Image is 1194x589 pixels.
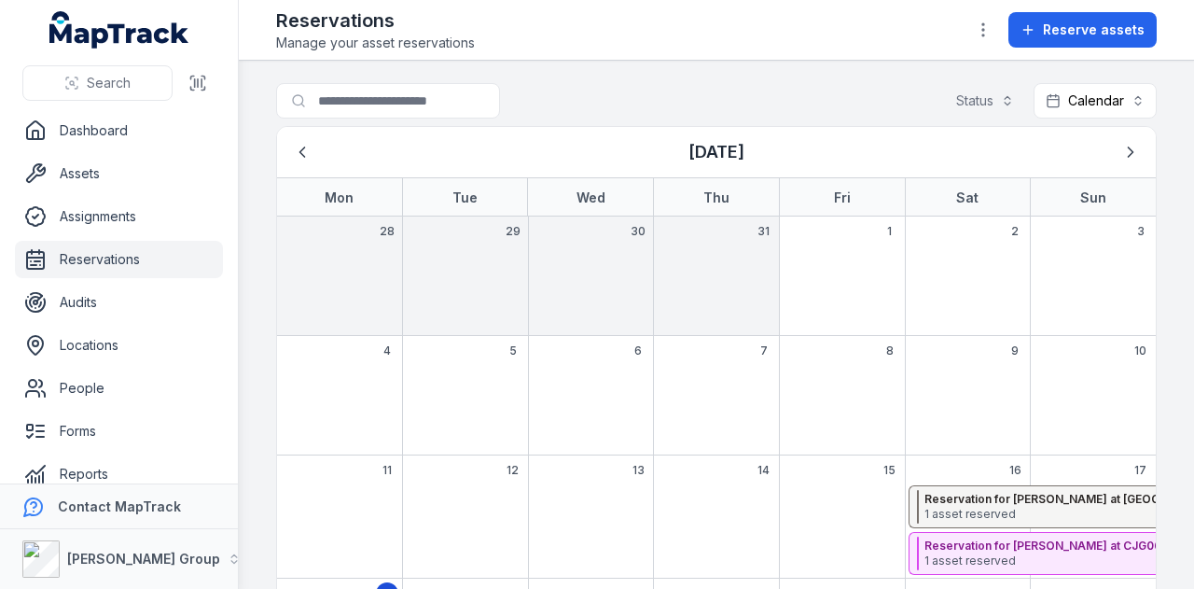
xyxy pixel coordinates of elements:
strong: Sat [956,189,979,205]
a: Audits [15,284,223,321]
strong: Fri [834,189,851,205]
span: 31 [757,224,770,239]
strong: Sun [1080,189,1106,205]
a: Assignments [15,198,223,235]
a: Locations [15,327,223,364]
span: 28 [380,224,395,239]
button: Next [1113,134,1148,170]
span: 30 [631,224,646,239]
span: 3 [1137,224,1145,239]
span: Reserve assets [1043,21,1145,39]
h3: [DATE] [688,139,744,165]
a: Reports [15,456,223,493]
span: 6 [634,344,642,358]
span: 29 [506,224,521,239]
button: Reserve assets [1008,12,1157,48]
span: 8 [886,344,894,358]
span: 4 [383,344,391,358]
h2: Reservations [276,7,475,34]
span: Manage your asset reservations [276,34,475,52]
strong: Thu [703,189,729,205]
span: 11 [382,463,392,478]
strong: [PERSON_NAME] Group [67,551,220,567]
span: Search [87,74,131,92]
button: Previous [285,134,320,170]
span: 15 [883,463,895,478]
span: 5 [509,344,517,358]
span: 12 [507,463,519,478]
span: 16 [1009,463,1021,478]
strong: Tue [452,189,478,205]
button: Status [944,83,1026,119]
a: Assets [15,155,223,192]
span: 17 [1134,463,1146,478]
strong: Contact MapTrack [58,498,181,514]
button: Search [22,65,173,101]
strong: Mon [325,189,354,205]
a: MapTrack [49,11,189,49]
span: 10 [1134,344,1146,358]
span: 7 [760,344,768,358]
span: 13 [632,463,645,478]
a: Dashboard [15,112,223,149]
a: People [15,370,223,407]
span: 1 [887,224,892,239]
strong: Wed [576,189,605,205]
span: 9 [1011,344,1019,358]
span: 2 [1011,224,1019,239]
button: Calendar [1034,83,1157,119]
span: 14 [757,463,770,478]
a: Reservations [15,241,223,278]
a: Forms [15,413,223,450]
